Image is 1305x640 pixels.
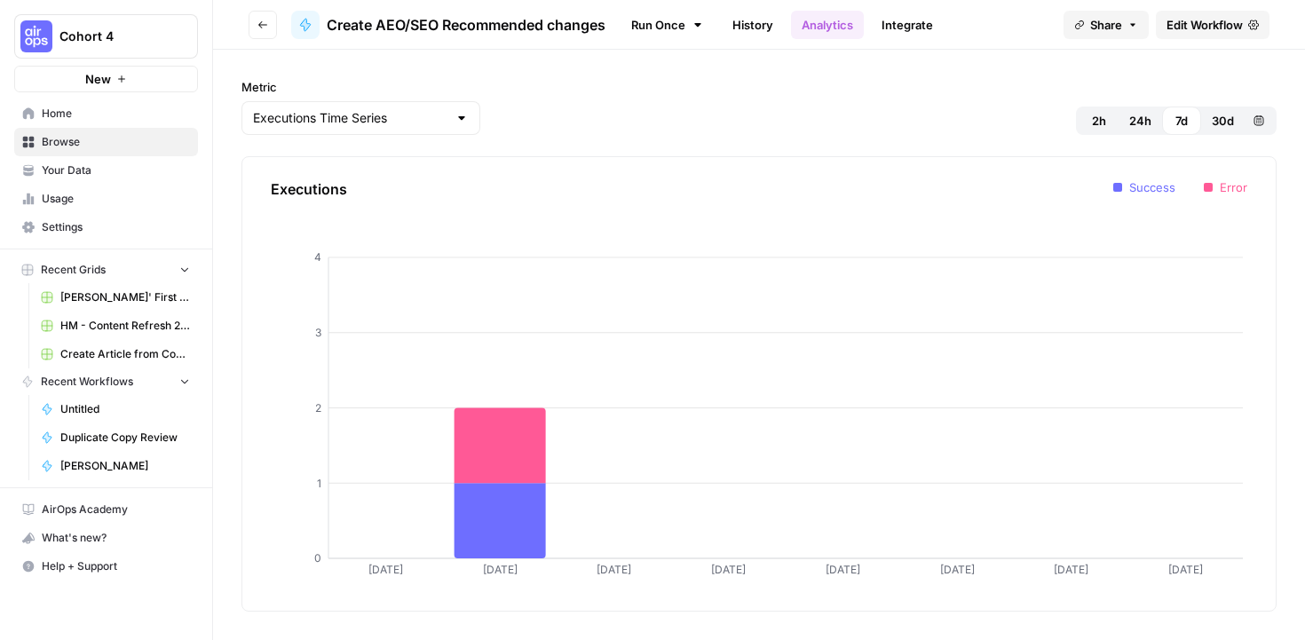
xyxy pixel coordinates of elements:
tspan: [DATE] [368,563,403,576]
a: History [722,11,784,39]
input: Executions Time Series [253,109,447,127]
span: Recent Grids [41,262,106,278]
span: 7d [1175,112,1188,130]
a: HM - Content Refresh 28.07 Grid [33,312,198,340]
a: [PERSON_NAME]' First Flow Grid [33,283,198,312]
a: Analytics [791,11,864,39]
tspan: 1 [317,477,321,490]
span: Create Article from Content Brief - Fork Grid [60,346,190,362]
span: Share [1090,16,1122,34]
a: Integrate [871,11,944,39]
a: Usage [14,185,198,213]
div: What's new? [15,525,197,551]
tspan: [DATE] [597,563,631,576]
span: Help + Support [42,558,190,574]
tspan: [DATE] [940,563,975,576]
tspan: [DATE] [826,563,860,576]
button: 24h [1119,107,1162,135]
span: 24h [1129,112,1151,130]
button: 30d [1201,107,1245,135]
tspan: 0 [314,551,321,565]
a: Edit Workflow [1156,11,1269,39]
span: [PERSON_NAME] [60,458,190,474]
tspan: 3 [315,326,321,339]
tspan: [DATE] [1054,563,1088,576]
span: Usage [42,191,190,207]
button: Workspace: Cohort 4 [14,14,198,59]
tspan: [DATE] [1168,563,1203,576]
tspan: 4 [314,250,321,264]
label: Metric [241,78,480,96]
a: Run Once [620,10,715,40]
img: Cohort 4 Logo [20,20,52,52]
span: Recent Workflows [41,374,133,390]
button: Help + Support [14,552,198,581]
li: Error [1204,178,1247,196]
a: Browse [14,128,198,156]
span: AirOps Academy [42,502,190,518]
span: New [85,70,111,88]
a: Your Data [14,156,198,185]
span: Cohort 4 [59,28,167,45]
span: Edit Workflow [1167,16,1243,34]
li: Success [1113,178,1175,196]
span: Settings [42,219,190,235]
tspan: [DATE] [711,563,746,576]
span: HM - Content Refresh 28.07 Grid [60,318,190,334]
span: Create AEO/SEO Recommended changes [327,14,605,36]
a: Untitled [33,395,198,423]
button: What's new? [14,524,198,552]
tspan: 2 [315,401,321,415]
button: New [14,66,198,92]
a: Duplicate Copy Review [33,423,198,452]
span: [PERSON_NAME]' First Flow Grid [60,289,190,305]
a: [PERSON_NAME] [33,452,198,480]
button: Recent Workflows [14,368,198,395]
span: Your Data [42,162,190,178]
span: Untitled [60,401,190,417]
button: Recent Grids [14,257,198,283]
a: Home [14,99,198,128]
span: 30d [1212,112,1234,130]
span: Duplicate Copy Review [60,430,190,446]
button: Share [1064,11,1149,39]
button: 2h [1080,107,1119,135]
tspan: [DATE] [483,563,518,576]
a: Settings [14,213,198,241]
a: Create AEO/SEO Recommended changes [291,11,605,39]
span: 2h [1092,112,1106,130]
span: Browse [42,134,190,150]
a: Create Article from Content Brief - Fork Grid [33,340,198,368]
span: Home [42,106,190,122]
a: AirOps Academy [14,495,198,524]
